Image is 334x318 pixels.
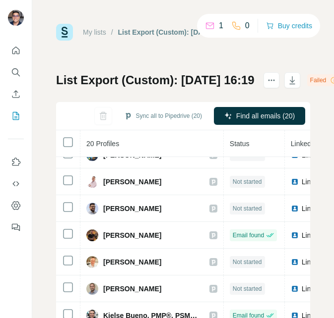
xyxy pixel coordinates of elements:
span: Not started [233,258,262,266]
button: Feedback [8,218,24,236]
span: Status [230,140,250,148]
span: [PERSON_NAME] [103,177,161,187]
a: My lists [83,28,106,36]
button: My lists [8,107,24,125]
li: / [111,27,113,37]
span: LinkedIn [302,257,328,267]
img: Surfe Logo [56,24,73,41]
img: LinkedIn logo [291,178,299,186]
div: List Export (Custom): [DATE] 16:19 [118,27,234,37]
img: LinkedIn logo [291,285,299,293]
button: Buy credits [266,19,312,33]
span: [PERSON_NAME] [103,257,161,267]
button: Dashboard [8,197,24,214]
span: 20 Profiles [86,140,119,148]
img: Avatar [86,229,98,241]
img: LinkedIn logo [291,205,299,212]
p: 1 [219,20,223,32]
button: Search [8,63,24,81]
button: actions [264,72,279,88]
img: Avatar [86,176,98,188]
img: LinkedIn logo [291,258,299,266]
button: Use Surfe on LinkedIn [8,153,24,171]
p: 0 [245,20,250,32]
span: Not started [233,284,262,293]
span: LinkedIn [291,140,317,148]
span: Not started [233,177,262,186]
span: Find all emails (20) [236,111,295,121]
button: Sync all to Pipedrive (20) [117,108,209,123]
span: [PERSON_NAME] [103,204,161,213]
span: LinkedIn [302,204,328,213]
span: [PERSON_NAME] [103,230,161,240]
button: Quick start [8,42,24,59]
img: Avatar [86,256,98,268]
span: [PERSON_NAME] [103,284,161,294]
span: Email found [233,231,264,240]
img: LinkedIn logo [291,231,299,239]
span: LinkedIn [302,177,328,187]
img: Avatar [86,283,98,295]
img: Avatar [8,10,24,26]
h1: List Export (Custom): [DATE] 16:19 [56,72,255,88]
button: Find all emails (20) [214,107,305,125]
img: Avatar [86,203,98,214]
button: Use Surfe API [8,175,24,193]
span: Not started [233,204,262,213]
button: Enrich CSV [8,85,24,103]
span: LinkedIn [302,230,328,240]
span: LinkedIn [302,284,328,294]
